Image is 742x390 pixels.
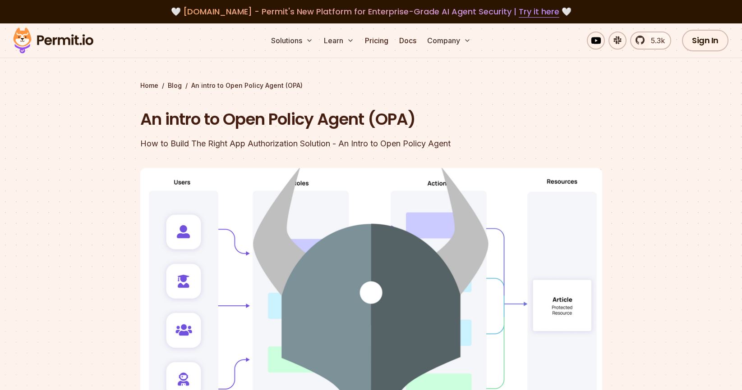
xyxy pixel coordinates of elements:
a: Home [140,81,158,90]
button: Learn [320,32,358,50]
h1: An intro to Open Policy Agent (OPA) [140,108,487,131]
a: Blog [168,81,182,90]
div: How to Build The Right App Authorization Solution - An Intro to Open Policy Agent [140,137,487,150]
div: 🤍 🤍 [22,5,720,18]
a: Try it here [519,6,559,18]
a: 5.3k [630,32,671,50]
button: Solutions [267,32,317,50]
div: / / [140,81,602,90]
img: Permit logo [9,25,97,56]
span: [DOMAIN_NAME] - Permit's New Platform for Enterprise-Grade AI Agent Security | [183,6,559,17]
a: Docs [396,32,420,50]
button: Company [424,32,475,50]
a: Pricing [361,32,392,50]
span: 5.3k [645,35,665,46]
a: Sign In [682,30,728,51]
